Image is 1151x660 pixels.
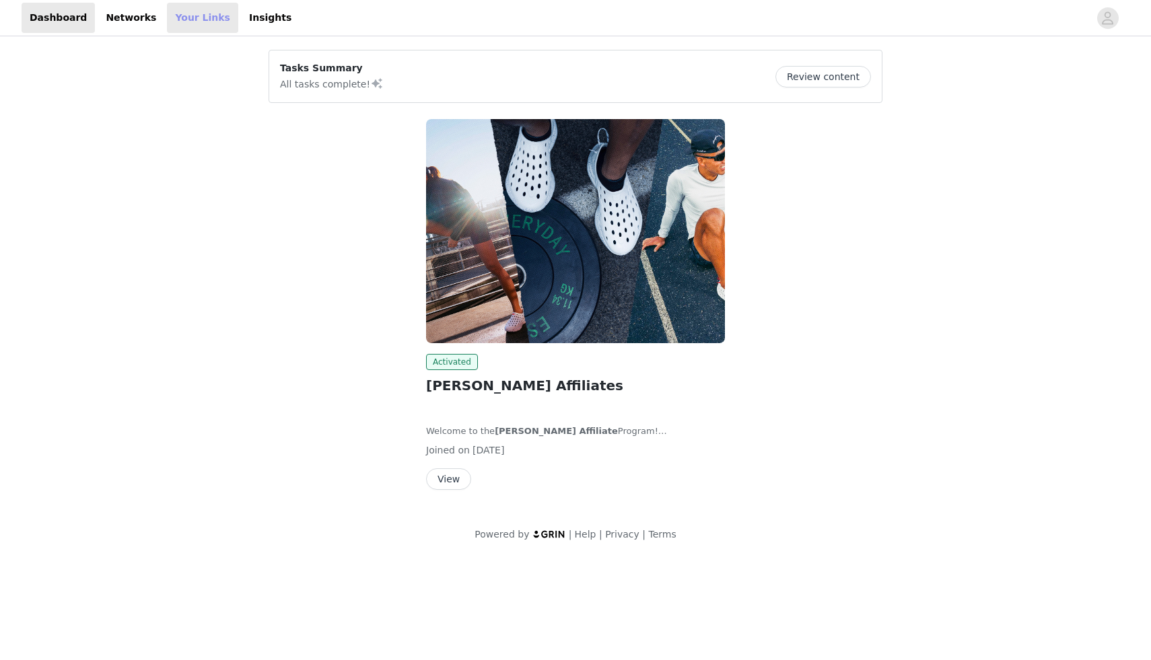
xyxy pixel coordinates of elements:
a: Networks [98,3,164,33]
h2: [PERSON_NAME] Affiliates [426,375,725,396]
a: Your Links [167,3,238,33]
p: All tasks complete! [280,75,384,91]
a: Dashboard [22,3,95,33]
p: Tasks Summary [280,61,384,75]
img: KANE Footwear [426,119,725,343]
a: Insights [241,3,300,33]
button: View [426,468,471,490]
span: | [599,529,602,540]
div: avatar [1101,7,1114,29]
span: | [569,529,572,540]
span: Activated [426,354,478,370]
span: Joined on [426,445,470,455]
img: logo [532,529,566,538]
span: Powered by [475,529,529,540]
a: Terms [648,529,676,540]
button: Review content [775,66,871,87]
a: Privacy [605,529,639,540]
a: View [426,474,471,484]
a: Help [575,529,596,540]
p: Welcome to the Program! [426,425,725,438]
span: | [642,529,646,540]
strong: [PERSON_NAME] Affiliate [495,426,618,436]
span: [DATE] [473,445,504,455]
